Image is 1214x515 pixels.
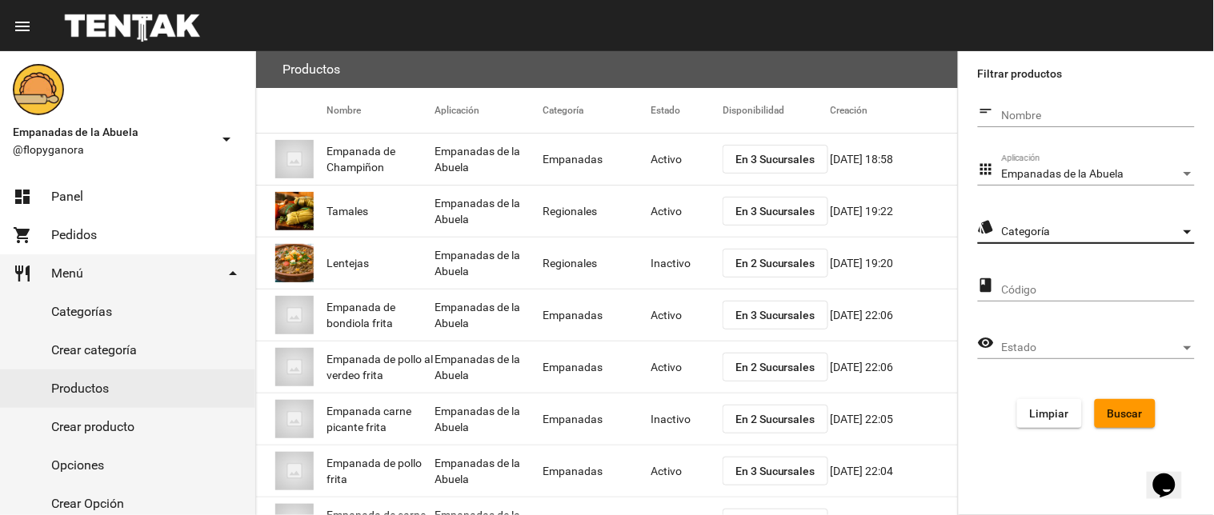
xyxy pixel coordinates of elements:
[543,393,651,445] mat-cell: Empanadas
[435,186,543,237] mat-cell: Empanadas de la Abuela
[978,218,995,237] mat-icon: style
[51,189,83,205] span: Panel
[1002,226,1180,238] span: Categoría
[217,130,236,149] mat-icon: arrow_drop_down
[435,238,543,289] mat-cell: Empanadas de la Abuela
[978,276,995,295] mat-icon: class
[543,445,651,497] mat-cell: Empanadas
[275,400,314,438] img: 07c47add-75b0-4ce5-9aba-194f44787723.jpg
[1002,168,1195,181] mat-select: Aplicación
[327,403,435,435] span: Empanada carne picante frita
[1002,110,1195,122] input: Nombre
[1108,407,1143,420] span: Buscar
[1017,399,1082,428] button: Limpiar
[831,393,958,445] mat-cell: [DATE] 22:05
[723,197,828,226] button: En 3 Sucursales
[651,393,723,445] mat-cell: Inactivo
[723,405,828,433] button: En 2 Sucursales
[275,296,314,334] img: 07c47add-75b0-4ce5-9aba-194f44787723.jpg
[543,238,651,289] mat-cell: Regionales
[978,64,1195,83] label: Filtrar productos
[735,153,815,166] span: En 3 Sucursales
[435,88,543,133] mat-header-cell: Aplicación
[735,205,815,218] span: En 3 Sucursales
[1030,407,1069,420] span: Limpiar
[651,445,723,497] mat-cell: Activo
[651,341,723,393] mat-cell: Activo
[651,238,723,289] mat-cell: Inactivo
[831,238,958,289] mat-cell: [DATE] 19:20
[13,187,32,206] mat-icon: dashboard
[327,143,435,175] span: Empanada de Champiñon
[13,226,32,245] mat-icon: shopping_cart
[282,58,340,81] h3: Productos
[651,289,723,341] mat-cell: Activo
[735,413,815,425] span: En 2 Sucursales
[723,353,828,381] button: En 2 Sucursales
[831,186,958,237] mat-cell: [DATE] 19:22
[1002,341,1180,354] span: Estado
[13,122,210,142] span: Empanadas de la Abuela
[275,244,314,282] img: 39d5eac7-c0dc-4c45-badd-7bc4776b2770.jpg
[327,299,435,331] span: Empanada de bondiola frita
[543,186,651,237] mat-cell: Regionales
[723,457,828,485] button: En 3 Sucursales
[327,203,368,219] span: Tamales
[735,361,815,373] span: En 2 Sucursales
[543,289,651,341] mat-cell: Empanadas
[435,289,543,341] mat-cell: Empanadas de la Abuela
[275,452,314,490] img: 07c47add-75b0-4ce5-9aba-194f44787723.jpg
[831,88,958,133] mat-header-cell: Creación
[735,465,815,477] span: En 3 Sucursales
[831,341,958,393] mat-cell: [DATE] 22:06
[735,257,815,269] span: En 2 Sucursales
[435,134,543,185] mat-cell: Empanadas de la Abuela
[1095,399,1156,428] button: Buscar
[13,17,32,36] mat-icon: menu
[327,88,435,133] mat-header-cell: Nombre
[327,455,435,487] span: Empanada de pollo frita
[723,88,831,133] mat-header-cell: Disponibilidad
[978,160,995,179] mat-icon: apps
[51,227,97,243] span: Pedidos
[51,265,83,281] span: Menú
[13,64,64,115] img: f0136945-ed32-4f7c-91e3-a375bc4bb2c5.png
[978,102,995,121] mat-icon: short_text
[1147,451,1198,499] iframe: chat widget
[256,51,958,88] flou-section-header: Productos
[831,289,958,341] mat-cell: [DATE] 22:06
[223,264,242,283] mat-icon: arrow_drop_down
[723,301,828,329] button: En 3 Sucursales
[1002,341,1195,354] mat-select: Estado
[1002,226,1195,238] mat-select: Categoría
[275,348,314,386] img: 07c47add-75b0-4ce5-9aba-194f44787723.jpg
[327,255,369,271] span: Lentejas
[13,142,210,158] span: @flopyganora
[651,134,723,185] mat-cell: Activo
[651,186,723,237] mat-cell: Activo
[435,445,543,497] mat-cell: Empanadas de la Abuela
[831,445,958,497] mat-cell: [DATE] 22:04
[1002,284,1195,297] input: Código
[543,341,651,393] mat-cell: Empanadas
[978,333,995,353] mat-icon: visibility
[327,351,435,383] span: Empanada de pollo al verdeo frita
[735,309,815,321] span: En 3 Sucursales
[1002,167,1124,180] span: Empanadas de la Abuela
[723,249,828,277] button: En 2 Sucursales
[435,341,543,393] mat-cell: Empanadas de la Abuela
[435,393,543,445] mat-cell: Empanadas de la Abuela
[275,192,314,230] img: 01d649f9-9164-4ab3-8b57-0dc6f96d6a20.jpg
[831,134,958,185] mat-cell: [DATE] 18:58
[723,145,828,174] button: En 3 Sucursales
[651,88,723,133] mat-header-cell: Estado
[275,140,314,178] img: 07c47add-75b0-4ce5-9aba-194f44787723.jpg
[543,88,651,133] mat-header-cell: Categoría
[13,264,32,283] mat-icon: restaurant
[543,134,651,185] mat-cell: Empanadas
